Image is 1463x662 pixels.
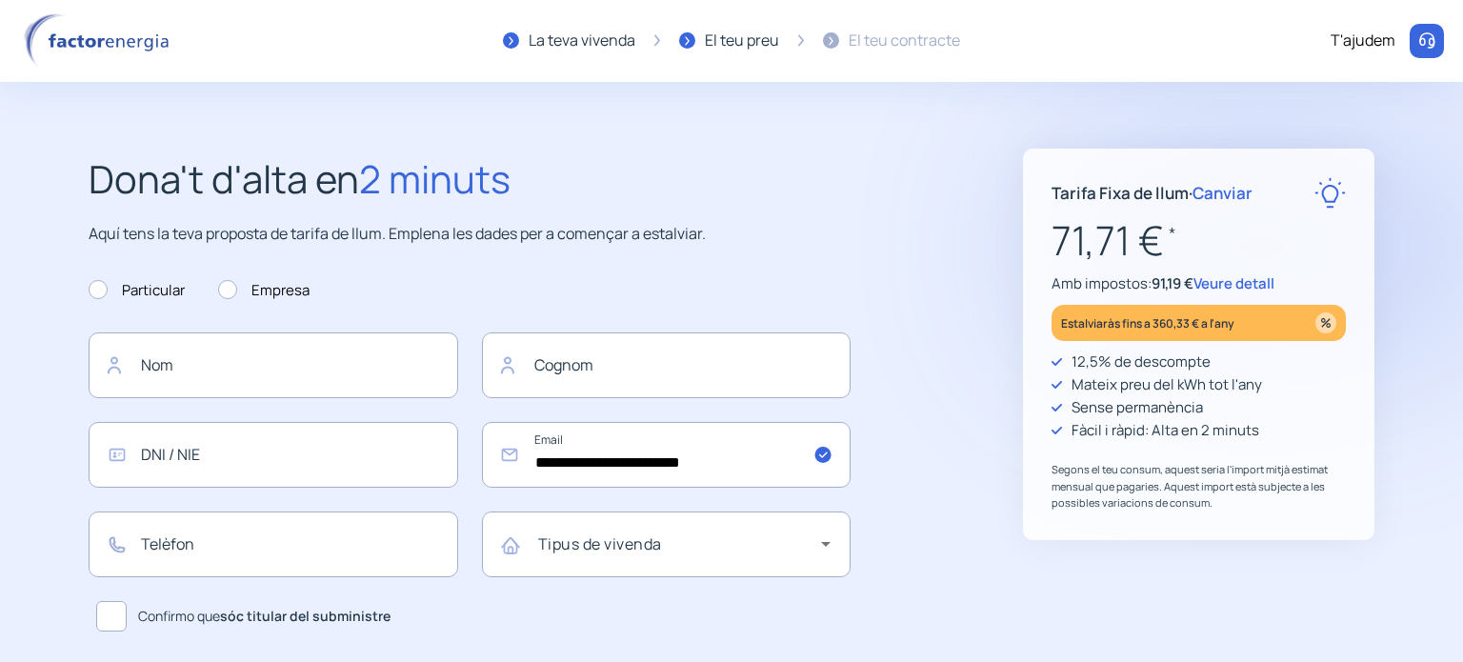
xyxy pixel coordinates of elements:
[1072,396,1203,419] p: Sense permanència
[1052,180,1253,206] p: Tarifa Fixa de llum ·
[220,607,391,625] b: sóc titular del subministre
[19,13,181,69] img: logo factor
[1052,209,1346,272] p: 71,71 €
[89,222,851,247] p: Aquí tens la teva proposta de tarifa de llum. Emplena les dades per a començar a estalviar.
[1072,373,1262,396] p: Mateix preu del kWh tot l'any
[89,149,851,210] h2: Dona't d'alta en
[1152,273,1193,293] span: 91,19 €
[1314,177,1346,209] img: rate-E.svg
[1192,182,1253,204] span: Canviar
[1072,419,1259,442] p: Fàcil i ràpid: Alta en 2 minuts
[359,152,511,205] span: 2 minuts
[1331,29,1395,53] div: T'ajudem
[138,606,391,627] span: Confirmo que
[1052,272,1346,295] p: Amb impostos:
[538,533,662,554] mat-label: Tipus de vivenda
[529,29,635,53] div: La teva vivenda
[89,279,185,302] label: Particular
[1072,351,1211,373] p: 12,5% de descompte
[1315,312,1336,333] img: percentage_icon.svg
[705,29,779,53] div: El teu preu
[1052,461,1346,512] p: Segons el teu consum, aquest seria l'import mitjà estimat mensual que pagaries. Aquest import est...
[849,29,960,53] div: El teu contracte
[218,279,310,302] label: Empresa
[1417,31,1436,50] img: llamar
[1193,273,1274,293] span: Veure detall
[1061,312,1234,334] p: Estalviaràs fins a 360,33 € a l'any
